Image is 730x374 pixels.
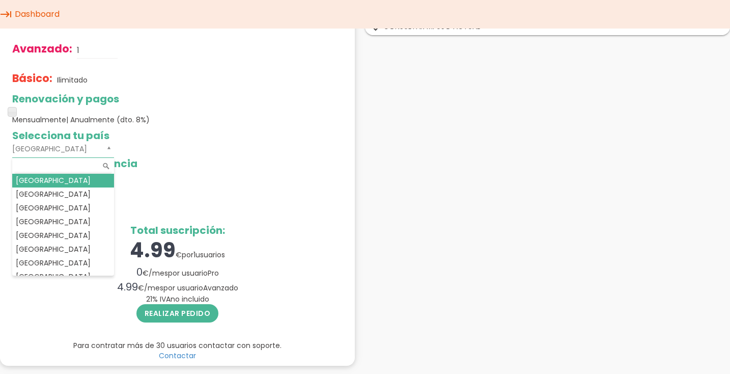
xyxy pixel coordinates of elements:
[12,243,114,256] div: [GEOGRAPHIC_DATA]
[12,201,114,215] div: [GEOGRAPHIC_DATA]
[12,256,114,270] div: [GEOGRAPHIC_DATA]
[12,229,114,243] div: [GEOGRAPHIC_DATA]
[12,215,114,229] div: [GEOGRAPHIC_DATA]
[12,174,114,188] div: [GEOGRAPHIC_DATA]
[12,270,114,284] div: [GEOGRAPHIC_DATA]
[12,188,114,201] div: [GEOGRAPHIC_DATA]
